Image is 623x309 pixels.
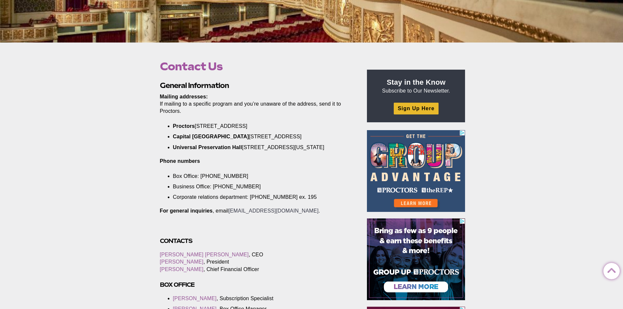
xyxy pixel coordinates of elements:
[173,183,342,190] li: Business Office: [PHONE_NUMBER]
[160,252,249,257] a: [PERSON_NAME] [PERSON_NAME]
[160,251,352,273] p: , CEO , President , Chief Financial Officer
[173,134,249,139] strong: Capital [GEOGRAPHIC_DATA]
[160,60,352,73] h1: Contact Us
[160,259,204,265] a: [PERSON_NAME]
[173,123,195,129] strong: Proctors
[367,218,465,300] iframe: Advertisement
[375,77,457,94] p: Subscribe to Our Newsletter.
[160,94,208,99] strong: Mailing addresses:
[603,263,616,276] a: Back to Top
[160,80,352,91] h2: General Information
[160,207,352,215] p: , email .
[160,158,200,164] b: Phone numbers
[173,133,342,140] li: [STREET_ADDRESS]
[228,208,319,214] a: [EMAIL_ADDRESS][DOMAIN_NAME]
[173,145,242,150] strong: Universal Preservation Hall
[160,266,204,272] a: [PERSON_NAME]
[173,173,342,180] li: Box Office: [PHONE_NUMBER]
[160,281,352,288] h3: Box Office
[173,194,342,201] li: Corporate relations department: [PHONE_NUMBER] ex. 195
[173,144,342,151] li: [STREET_ADDRESS][US_STATE]
[367,130,465,212] iframe: Advertisement
[173,123,342,130] li: [STREET_ADDRESS]
[160,93,352,115] p: If mailing to a specific program and you’re unaware of the address, send it to Proctors.
[387,78,446,86] strong: Stay in the Know
[173,295,342,302] li: , Subscription Specialist
[160,208,213,214] strong: For general inquiries
[173,296,217,301] a: [PERSON_NAME]
[394,103,438,114] a: Sign Up Here
[160,237,352,245] h3: Contacts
